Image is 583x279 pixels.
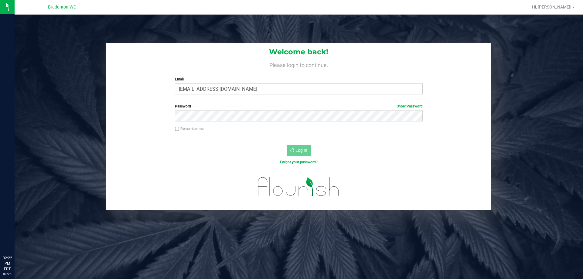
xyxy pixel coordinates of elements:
[280,160,318,164] a: Forgot your password?
[287,145,311,156] button: Log In
[106,61,491,68] h4: Please login to continue.
[106,48,491,56] h1: Welcome back!
[175,127,179,131] input: Remember me
[48,5,76,10] span: Bradenton WC
[175,104,191,108] span: Password
[397,104,423,108] a: Show Password
[532,5,571,9] span: Hi, [PERSON_NAME]!
[175,126,203,131] label: Remember me
[175,77,422,82] label: Email
[251,171,347,202] img: flourish_logo.svg
[3,255,12,272] p: 02:22 PM EDT
[295,148,307,153] span: Log In
[3,272,12,276] p: 09/25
